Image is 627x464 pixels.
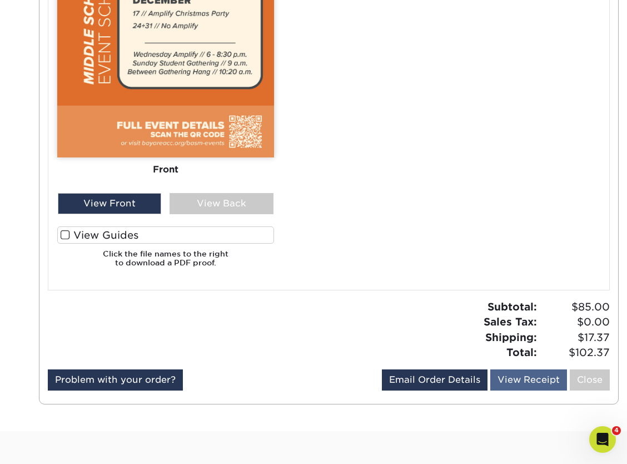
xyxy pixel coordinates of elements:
[484,315,537,328] strong: Sales Tax:
[3,430,94,460] iframe: Google Customer Reviews
[540,345,610,361] span: $102.37
[57,157,274,182] div: Front
[487,300,537,313] strong: Subtotal:
[58,193,161,214] div: View Front
[382,369,487,391] a: Email Order Details
[540,330,610,345] span: $17.37
[589,426,616,453] iframe: Intercom live chat
[490,369,567,391] a: View Receipt
[506,346,537,358] strong: Total:
[485,331,537,343] strong: Shipping:
[48,369,183,391] a: Problem with your order?
[570,369,610,391] a: Close
[540,314,610,330] span: $0.00
[612,426,621,435] span: 4
[540,299,610,315] span: $85.00
[57,249,274,277] h6: Click the file names to the right to download a PDF proof.
[57,226,274,244] label: View Guides
[170,193,273,214] div: View Back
